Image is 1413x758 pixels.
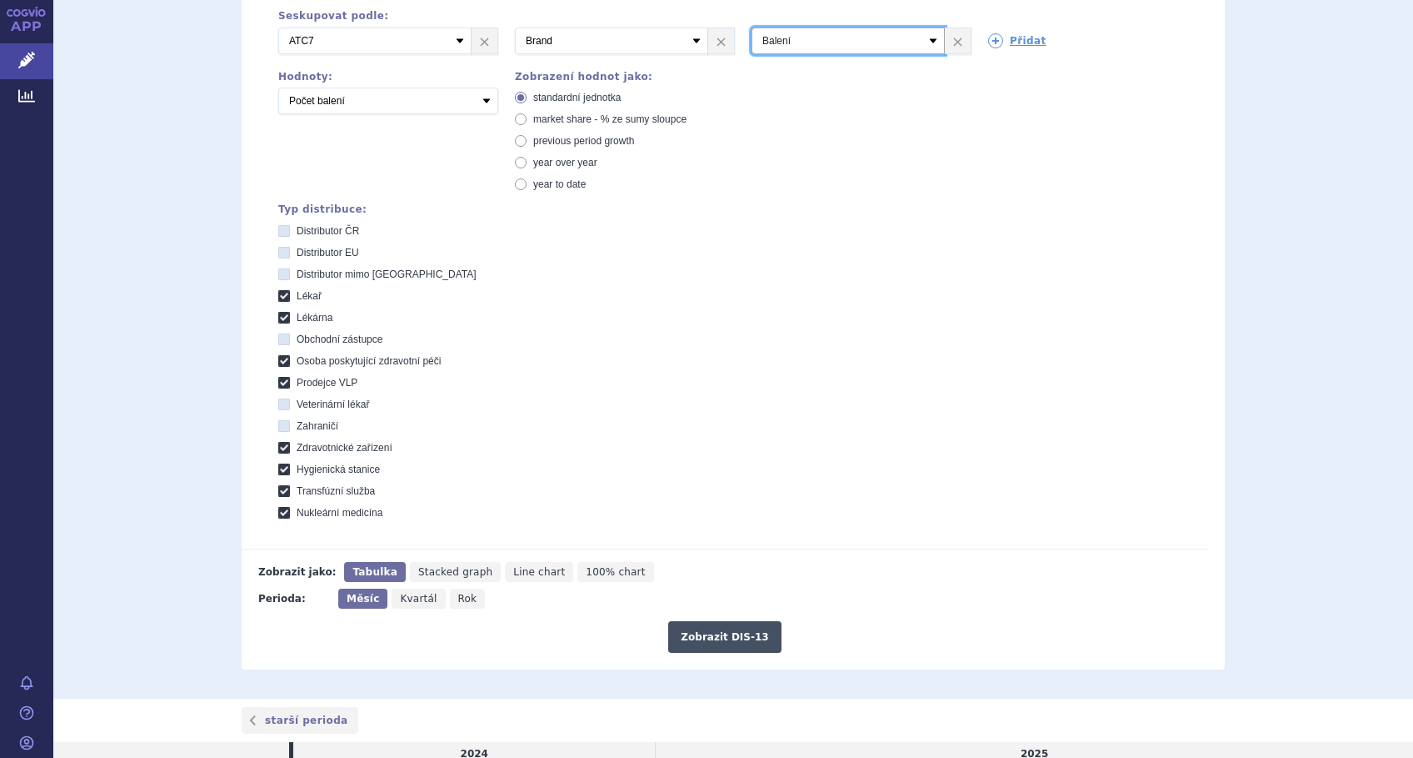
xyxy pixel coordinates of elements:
[297,355,441,367] span: Osoba poskytující zdravotní péči
[297,334,382,345] span: Obchodní zástupce
[297,225,359,237] span: Distributor ČR
[533,178,586,190] span: year to date
[418,566,492,578] span: Stacked graph
[533,113,687,125] span: market share - % ze sumy sloupce
[278,203,1208,215] div: Typ distribuce:
[533,157,597,168] span: year over year
[297,247,359,259] span: Distributor EU
[297,442,392,454] span: Zdravotnické zařízení
[262,28,1208,54] div: 2
[242,707,358,734] a: starší perioda
[278,71,498,83] div: Hodnoty:
[297,269,477,280] span: Distributor mimo [GEOGRAPHIC_DATA]
[400,593,437,605] span: Kvartál
[458,593,477,605] span: Rok
[297,485,375,497] span: Transfúzní služba
[668,621,781,653] button: Zobrazit DIS-13
[297,290,322,302] span: Lékař
[297,464,380,475] span: Hygienická stanice
[297,399,369,410] span: Veterinární lékař
[258,589,330,609] div: Perioda:
[258,562,336,582] div: Zobrazit jako:
[262,10,1208,22] div: Seskupovat podle:
[708,28,734,53] a: ×
[297,420,338,432] span: Zahraničí
[586,566,645,578] span: 100% chart
[533,92,621,103] span: standardní jednotka
[513,566,565,578] span: Line chart
[988,33,1046,48] a: Přidat
[297,312,332,324] span: Lékárna
[347,593,379,605] span: Měsíc
[352,566,397,578] span: Tabulka
[515,71,735,83] div: Zobrazení hodnot jako:
[297,377,357,389] span: Prodejce VLP
[297,507,382,519] span: Nukleární medicína
[533,135,634,147] span: previous period growth
[472,28,497,53] a: ×
[945,28,971,53] a: ×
